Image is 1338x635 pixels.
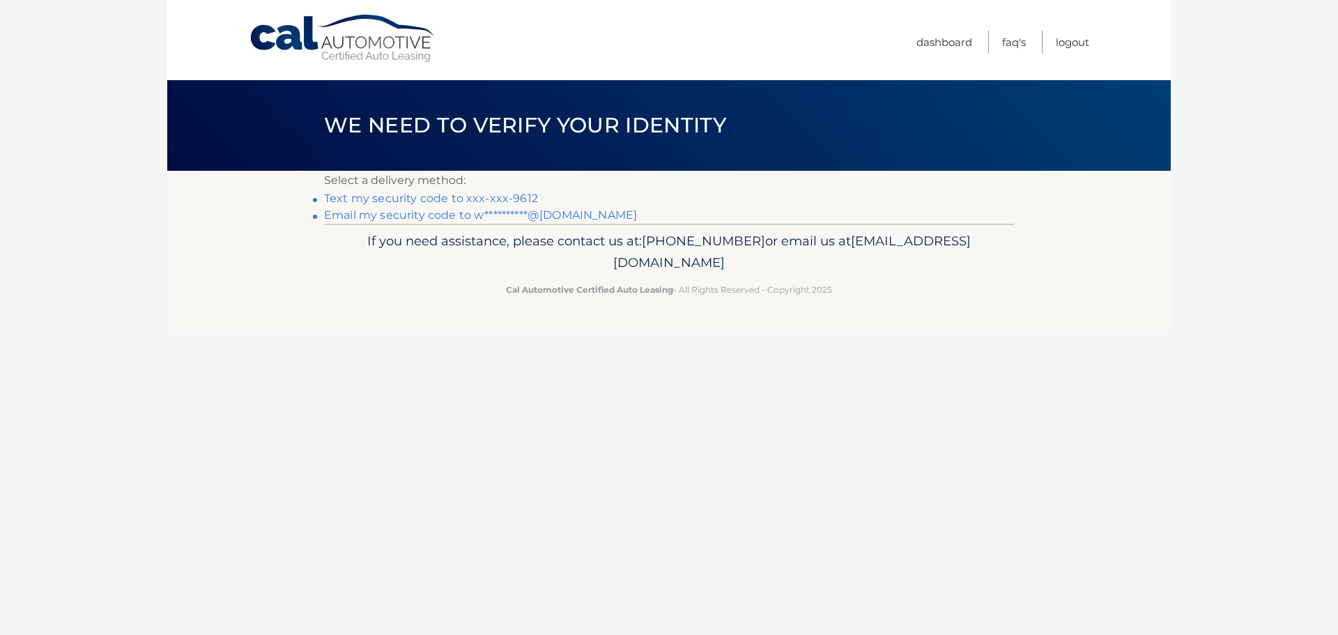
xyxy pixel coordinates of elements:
p: Select a delivery method: [324,171,1014,190]
p: If you need assistance, please contact us at: or email us at [333,230,1005,275]
a: Text my security code to xxx-xxx-9612 [324,192,538,205]
a: Logout [1056,31,1089,54]
p: - All Rights Reserved - Copyright 2025 [333,282,1005,297]
a: FAQ's [1002,31,1026,54]
strong: Cal Automotive Certified Auto Leasing [506,284,673,295]
a: Email my security code to w**********@[DOMAIN_NAME] [324,208,637,222]
a: Dashboard [916,31,972,54]
span: We need to verify your identity [324,112,726,138]
span: [PHONE_NUMBER] [642,233,765,249]
a: Cal Automotive [249,14,437,63]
